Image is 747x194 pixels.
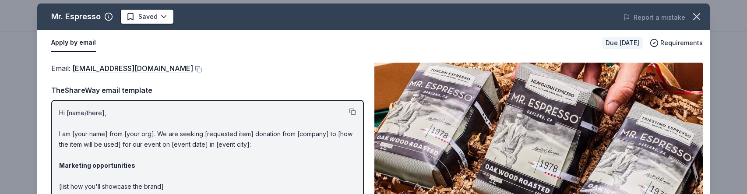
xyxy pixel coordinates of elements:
strong: Marketing opportunities [59,162,135,169]
span: Requirements [660,38,703,48]
button: Apply by email [51,34,96,52]
button: Report a mistake [623,12,685,23]
button: Saved [120,9,174,25]
button: Requirements [650,38,703,48]
a: [EMAIL_ADDRESS][DOMAIN_NAME] [72,63,193,74]
span: Email : [51,64,193,73]
span: Saved [138,11,158,22]
div: Due [DATE] [602,37,643,49]
div: Mr. Espresso [51,10,101,24]
div: TheShareWay email template [51,85,364,96]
